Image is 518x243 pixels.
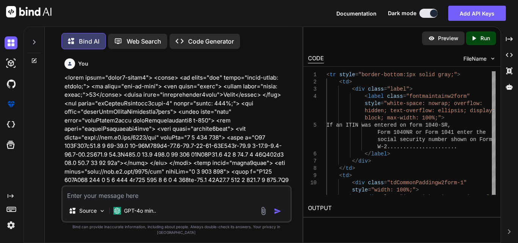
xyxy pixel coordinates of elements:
[5,219,17,232] img: settings
[368,93,384,99] span: label
[480,34,490,42] p: Run
[79,37,99,46] p: Bind AI
[345,165,352,171] span: td
[336,10,377,17] span: Documentation
[303,199,501,217] h2: OUTPUT
[384,180,387,186] span: =
[381,194,397,200] span: class
[339,72,355,78] span: style
[406,93,470,99] span: "fontmaintainw2form"
[308,122,317,129] div: 5
[463,55,487,63] span: FileName
[355,86,365,92] span: div
[61,224,292,235] p: Bind can provide inaccurate information, including about people. Always double-check its answers....
[352,180,355,186] span: <
[339,172,342,179] span: <
[5,77,17,90] img: githubDark
[78,60,88,67] h6: You
[308,78,317,86] div: 2
[384,100,482,107] span: "white-space: nowrap; overflow:
[368,194,377,200] span: div
[384,86,387,92] span: =
[274,207,281,215] img: icon
[336,9,377,17] button: Documentation
[79,207,97,215] p: Source
[377,136,492,143] span: social security number shown on Form
[308,86,317,93] div: 3
[410,86,413,92] span: >
[6,6,52,17] img: Bind AI
[397,194,400,200] span: =
[188,37,234,46] p: Code Generator
[308,54,324,63] div: CODE
[365,93,368,99] span: <
[355,180,365,186] span: div
[352,187,368,193] span: style
[365,115,441,121] span: block; max-width: 100%;"
[365,151,371,157] span: </
[326,122,435,128] span: If an ITIN was entered on form 104
[381,100,384,107] span: =
[368,158,371,164] span: >
[387,180,467,186] span: "tdCommonPaddingw2form-1"
[400,194,502,200] span: "inputWithOptionContainerw2form"
[388,9,416,17] span: Dark mode
[5,57,17,70] img: darkAi-studio
[124,207,156,215] p: GPT-4o min..
[387,151,390,157] span: >
[113,207,121,215] img: GPT-4o mini
[365,108,495,114] span: hidden; text-overflow: ellipsis; display:
[330,72,336,78] span: tr
[490,55,496,62] img: chevron down
[308,71,317,78] div: 1
[448,6,506,21] button: Add API Keys
[352,165,355,171] span: >
[441,115,444,121] span: >
[326,72,330,78] span: <
[371,151,387,157] span: label
[349,79,352,85] span: >
[342,79,349,85] span: td
[403,93,406,99] span: =
[259,207,268,215] img: attachment
[349,172,352,179] span: >
[339,165,346,171] span: </
[358,158,368,164] span: div
[368,187,371,193] span: =
[339,79,342,85] span: <
[342,172,349,179] span: td
[371,187,416,193] span: "width: 100%;"
[308,158,317,165] div: 7
[352,158,358,164] span: </
[127,37,161,46] p: Web Search
[435,122,451,128] span: 0-SR,
[308,93,317,100] div: 4
[5,118,17,131] img: cloudideIcon
[377,129,486,135] span: Form 1040NR or Form 1041 enter the
[428,35,435,42] img: preview
[377,144,457,150] span: W-2......................
[365,100,381,107] span: style
[308,165,317,172] div: 8
[438,34,458,42] p: Preview
[457,72,460,78] span: >
[358,72,457,78] span: "border-bottom:1px solid gray;"
[387,93,403,99] span: class
[5,36,17,49] img: darkChat
[368,180,384,186] span: class
[99,208,105,214] img: Pick Models
[308,172,317,179] div: 9
[365,194,368,200] span: <
[5,98,17,111] img: premium
[308,194,317,201] div: 11
[416,187,419,193] span: >
[352,86,355,92] span: <
[368,86,384,92] span: class
[308,179,317,187] div: 10
[387,86,410,92] span: "label"
[308,151,317,158] div: 6
[355,72,358,78] span: =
